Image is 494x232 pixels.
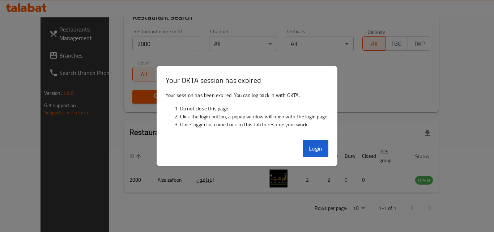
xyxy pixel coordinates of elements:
button: Login [303,140,329,157]
div: Your session has been expired. You can log back in with OKTA. [157,88,337,137]
li: Once logged in, come back to this tab to resume your work. [180,121,329,128]
h3: Your OKTA session has expired [166,75,329,85]
li: Do not close this page. [180,105,329,113]
li: Click the login button, a popup window will open with the login page. [180,113,329,121]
